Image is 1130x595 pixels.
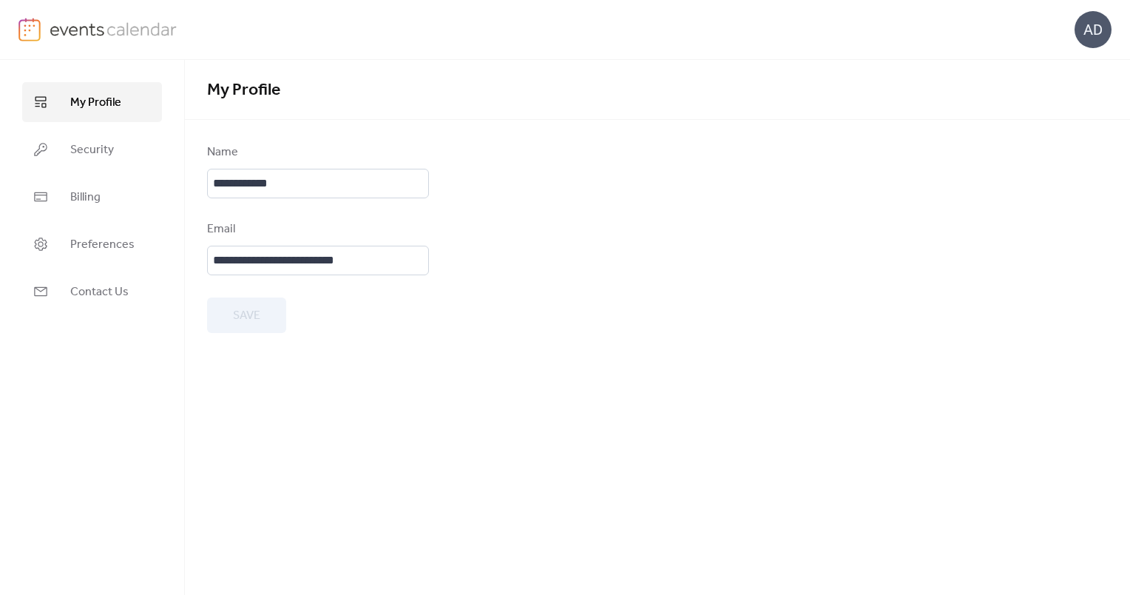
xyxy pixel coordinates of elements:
div: AD [1075,11,1112,48]
a: Preferences [22,224,162,264]
a: Billing [22,177,162,217]
div: Email [207,221,426,238]
span: Contact Us [70,283,129,301]
img: logo [18,18,41,41]
span: Preferences [70,236,135,254]
div: Name [207,144,426,161]
a: Security [22,130,162,169]
a: Contact Us [22,272,162,312]
span: Billing [70,189,101,206]
span: My Profile [207,74,280,107]
a: My Profile [22,82,162,122]
span: My Profile [70,94,121,112]
span: Security [70,141,114,159]
img: logo-type [50,18,177,40]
